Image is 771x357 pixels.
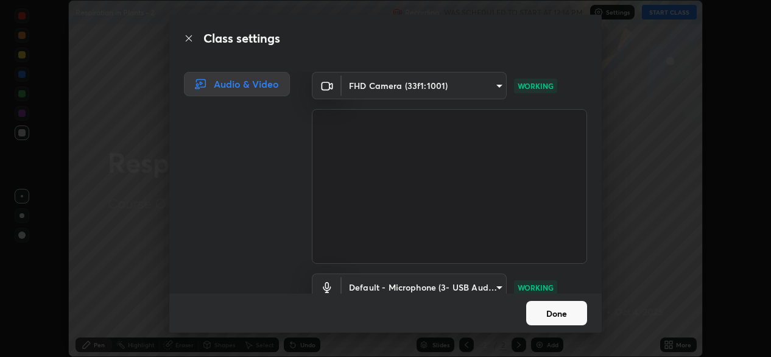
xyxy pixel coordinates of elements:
div: FHD Camera (33f1:1001) [342,274,507,301]
p: WORKING [518,80,554,91]
p: WORKING [518,282,554,293]
button: Done [526,301,587,325]
div: Audio & Video [184,72,290,96]
h2: Class settings [203,29,280,48]
div: FHD Camera (33f1:1001) [342,72,507,99]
